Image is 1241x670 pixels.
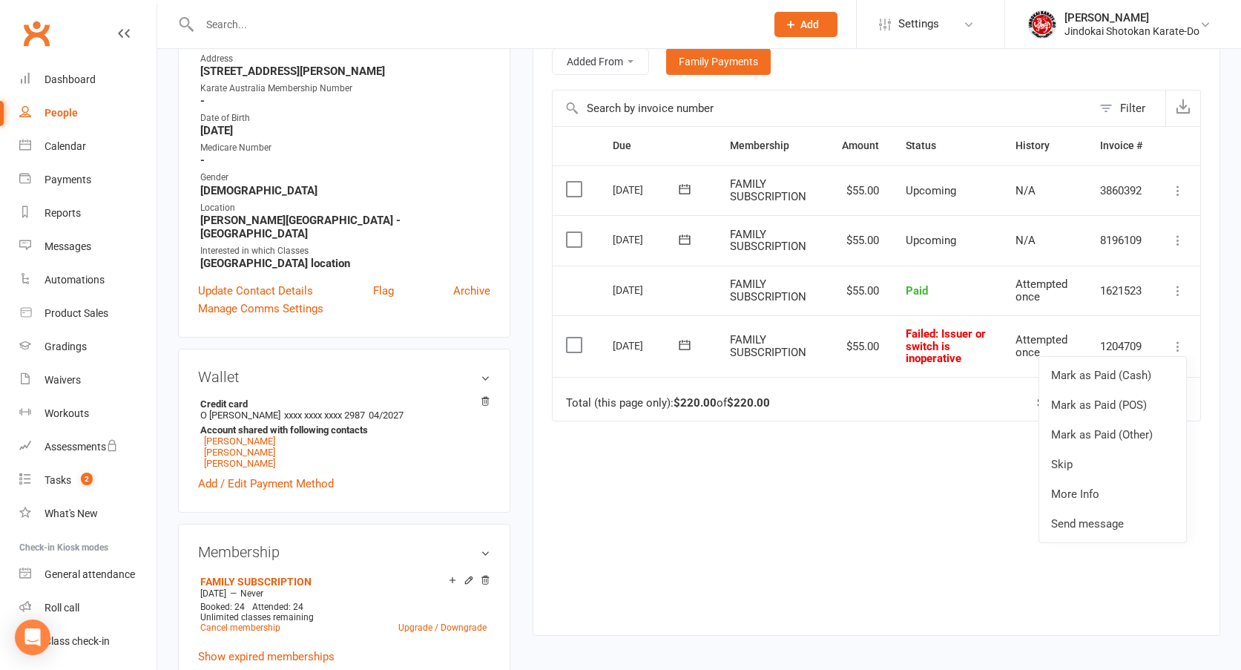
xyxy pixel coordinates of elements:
span: Never [240,588,263,599]
li: O [PERSON_NAME] [198,396,490,471]
a: FAMILY SUBSCRIPTION [200,576,312,588]
a: Add / Edit Payment Method [198,475,334,493]
a: General attendance kiosk mode [19,558,157,591]
div: Gradings [45,341,87,352]
th: Invoice # [1087,127,1156,165]
strong: [GEOGRAPHIC_DATA] location [200,257,490,270]
input: Search... [195,14,755,35]
strong: [DATE] [200,124,490,137]
td: $55.00 [829,165,892,216]
span: Settings [898,7,939,41]
a: Automations [19,263,157,297]
span: Attempted once [1015,333,1067,359]
div: Medicare Number [200,141,490,155]
div: [DATE] [613,278,681,301]
a: Tasks 2 [19,464,157,497]
span: Attempted once [1015,277,1067,303]
td: $55.00 [829,266,892,316]
span: Failed [906,327,986,365]
a: Dashboard [19,63,157,96]
th: Amount [829,127,892,165]
td: 1621523 [1087,266,1156,316]
strong: $220.00 [727,396,770,410]
a: People [19,96,157,130]
div: Automations [45,274,105,286]
a: [PERSON_NAME] [204,458,275,469]
h3: Wallet [198,369,490,385]
a: Calendar [19,130,157,163]
div: Reports [45,207,81,219]
div: Karate Australia Membership Number [200,82,490,96]
button: Added From [552,48,649,75]
a: Cancel membership [200,623,280,633]
strong: [STREET_ADDRESS][PERSON_NAME] [200,65,490,78]
a: Product Sales [19,297,157,330]
a: Gradings [19,330,157,364]
td: $55.00 [829,215,892,266]
a: Clubworx [18,15,55,52]
a: Roll call [19,591,157,625]
input: Search by invoice number [553,91,1092,126]
span: Booked: 24 [200,602,245,612]
span: Upcoming [906,184,956,197]
div: [DATE] [613,178,681,201]
span: Upcoming [906,234,956,247]
span: Unlimited classes remaining [200,612,314,623]
div: Filter [1120,99,1145,117]
a: What's New [19,497,157,531]
div: Address [200,52,490,66]
th: History [1002,127,1087,165]
a: Send message [1039,509,1186,539]
strong: $220.00 [674,396,717,410]
div: People [45,107,78,119]
div: Jindokai Shotokan Karate-Do [1064,24,1199,38]
th: Membership [717,127,828,165]
div: [DATE] [613,228,681,251]
a: Show expired memberships [198,650,335,663]
div: Roll call [45,602,79,614]
a: Mark as Paid (POS) [1039,390,1186,420]
div: Dashboard [45,73,96,85]
a: [PERSON_NAME] [204,447,275,458]
span: Paid [906,284,928,298]
span: Add [800,19,819,30]
div: Gender [200,171,490,185]
a: Waivers [19,364,157,397]
a: Skip [1039,450,1186,479]
span: N/A [1015,184,1036,197]
div: Total (this page only): of [566,397,770,410]
span: FAMILY SUBSCRIPTION [730,277,806,303]
div: Date of Birth [200,111,490,125]
a: Mark as Paid (Cash) [1039,361,1186,390]
img: thumb_image1661986740.png [1027,10,1057,39]
a: Archive [453,282,490,300]
a: Family Payments [666,48,771,75]
h3: Membership [198,544,490,560]
span: 2 [81,473,93,485]
div: Tasks [45,474,71,486]
strong: - [200,94,490,108]
span: FAMILY SUBSCRIPTION [730,177,806,203]
a: Assessments [19,430,157,464]
td: 3860392 [1087,165,1156,216]
div: General attendance [45,568,135,580]
strong: [PERSON_NAME][GEOGRAPHIC_DATA] - [GEOGRAPHIC_DATA] [200,214,490,240]
div: Waivers [45,374,81,386]
td: 8196109 [1087,215,1156,266]
a: Manage Comms Settings [198,300,323,318]
th: Due [599,127,717,165]
span: 04/2027 [369,410,404,421]
span: xxxx xxxx xxxx 2987 [284,410,365,421]
div: Payments [45,174,91,185]
a: More Info [1039,479,1186,509]
div: Interested in which Classes [200,244,490,258]
div: Calendar [45,140,86,152]
span: : Issuer or switch is inoperative [906,327,986,365]
div: What's New [45,508,98,519]
th: Status [892,127,1002,165]
a: Workouts [19,397,157,430]
a: [PERSON_NAME] [204,436,275,447]
div: Location [200,201,490,215]
span: Attended: 24 [252,602,303,612]
span: FAMILY SUBSCRIPTION [730,333,806,359]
